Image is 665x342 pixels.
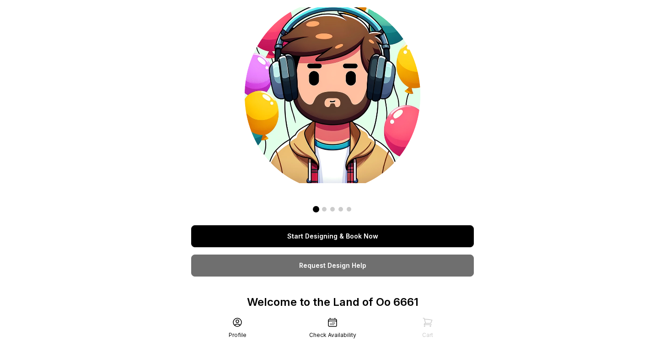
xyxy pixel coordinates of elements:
a: Start Designing & Book Now [191,225,474,247]
div: Check Availability [309,331,356,339]
div: Cart [422,331,433,339]
div: Profile [229,331,247,339]
p: Welcome to the Land of Oo 6661 [200,295,465,309]
a: Request Design Help [191,255,474,277]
